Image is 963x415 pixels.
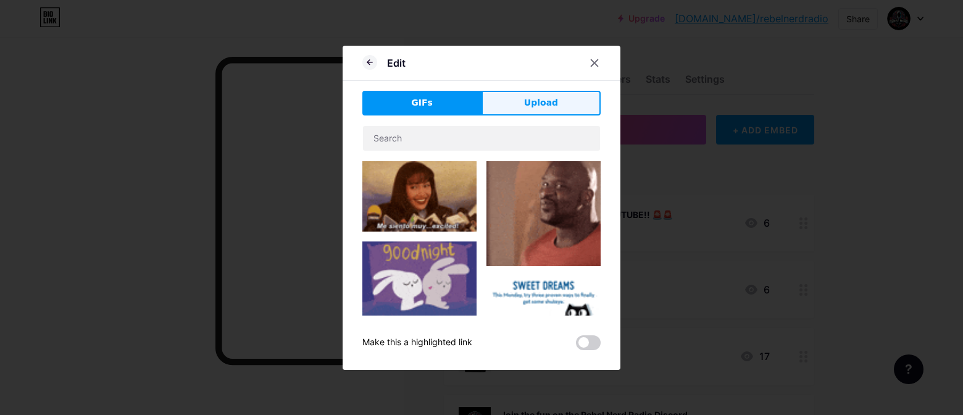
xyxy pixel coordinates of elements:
div: Make this a highlighted link [362,335,472,350]
div: Edit [387,56,406,70]
span: GIFs [411,96,433,109]
img: Gihpy [362,161,477,232]
img: Gihpy [486,161,601,266]
button: Upload [481,91,601,115]
img: Gihpy [486,276,601,390]
input: Search [363,126,600,151]
img: Gihpy [362,241,477,356]
span: Upload [524,96,558,109]
button: GIFs [362,91,481,115]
